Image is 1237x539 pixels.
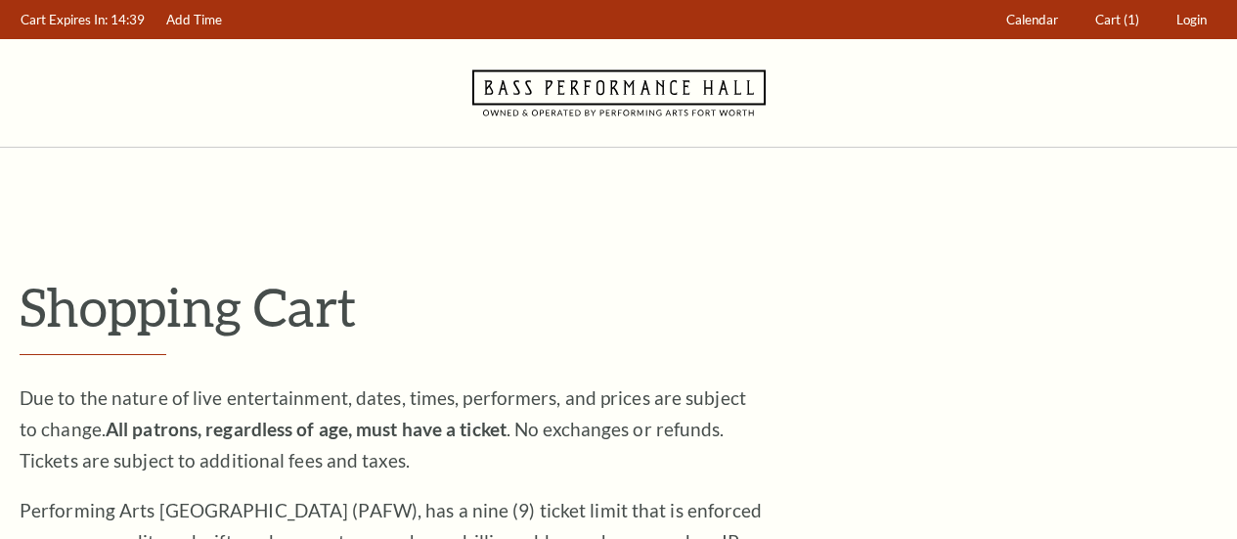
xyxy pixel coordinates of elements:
[20,386,746,472] span: Due to the nature of live entertainment, dates, times, performers, and prices are subject to chan...
[997,1,1068,39] a: Calendar
[1176,12,1207,27] span: Login
[20,275,1217,338] p: Shopping Cart
[1124,12,1139,27] span: (1)
[21,12,108,27] span: Cart Expires In:
[106,418,507,440] strong: All patrons, regardless of age, must have a ticket
[1095,12,1121,27] span: Cart
[1006,12,1058,27] span: Calendar
[1168,1,1216,39] a: Login
[157,1,232,39] a: Add Time
[1086,1,1149,39] a: Cart (1)
[110,12,145,27] span: 14:39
